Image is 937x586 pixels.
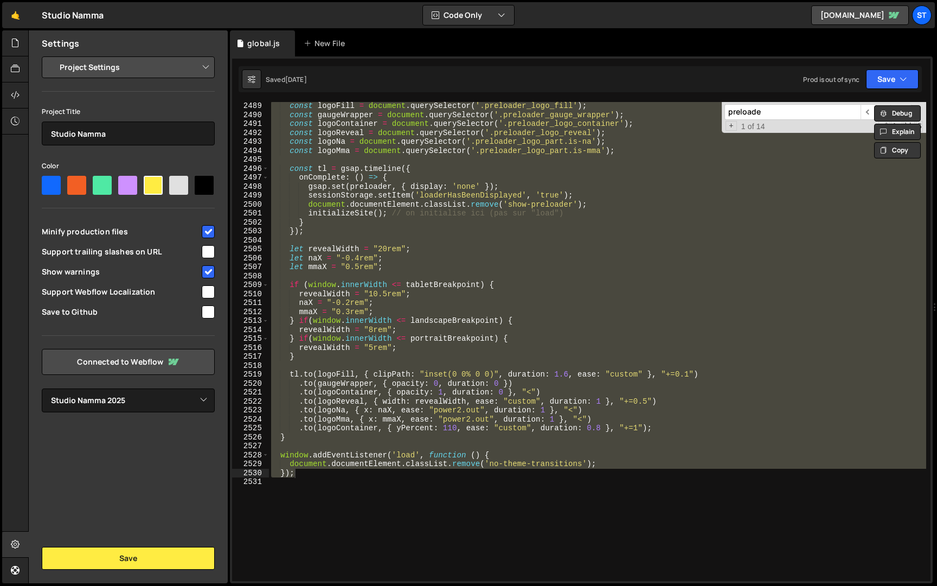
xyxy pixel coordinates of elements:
span: Minify production files [42,226,200,237]
div: 2510 [232,290,269,299]
div: 2491 [232,119,269,129]
div: 2501 [232,209,269,218]
div: 2511 [232,298,269,308]
div: 2519 [232,370,269,379]
button: Save [866,69,919,89]
label: Color [42,161,59,171]
div: 2526 [232,433,269,442]
button: Save [42,547,215,570]
div: 2503 [232,227,269,236]
div: 2508 [232,272,269,281]
button: Debug [874,105,921,122]
div: 2530 [232,469,269,478]
div: 2490 [232,111,269,120]
div: 2492 [232,129,269,138]
div: 2514 [232,326,269,335]
span: ​ [861,104,876,120]
input: Project name [42,122,215,145]
a: 🤙 [2,2,29,28]
div: 2522 [232,397,269,406]
div: 2523 [232,406,269,415]
div: Saved [266,75,307,84]
div: 2497 [232,173,269,182]
div: 2489 [232,101,269,111]
span: Toggle Replace mode [726,121,737,131]
div: 2513 [232,316,269,326]
label: Project Title [42,106,80,117]
div: 2520 [232,379,269,388]
div: [DATE] [285,75,307,84]
div: 2495 [232,155,269,164]
div: 2524 [232,415,269,424]
div: 2515 [232,334,269,343]
div: 2518 [232,361,269,371]
div: Studio Namma [42,9,104,22]
h2: Settings [42,37,79,49]
div: Prod is out of sync [803,75,859,84]
a: [DOMAIN_NAME] [811,5,909,25]
div: 2500 [232,200,269,209]
div: New File [304,38,349,49]
div: 2505 [232,245,269,254]
div: global.js [247,38,280,49]
button: Explain [874,124,921,140]
div: 2531 [232,477,269,487]
div: 2517 [232,352,269,361]
div: 2527 [232,442,269,451]
div: 2528 [232,451,269,460]
button: Code Only [423,5,514,25]
div: 2493 [232,137,269,146]
span: Show warnings [42,266,200,277]
div: 2494 [232,146,269,156]
div: 2499 [232,191,269,200]
div: 2504 [232,236,269,245]
div: 2521 [232,388,269,397]
span: Save to Github [42,307,200,317]
a: St [912,5,932,25]
input: Search for [724,104,861,120]
button: Copy [874,142,921,158]
div: 2512 [232,308,269,317]
div: 2502 [232,218,269,227]
div: 2496 [232,164,269,174]
span: Support trailing slashes on URL [42,246,200,257]
div: 2509 [232,281,269,290]
div: 2516 [232,343,269,353]
div: 2507 [232,263,269,272]
span: Support Webflow Localization [42,286,200,297]
div: 2529 [232,460,269,469]
div: 2498 [232,182,269,192]
a: Connected to Webflow [42,349,215,375]
div: 2506 [232,254,269,263]
span: 1 of 14 [737,122,769,131]
div: 2525 [232,424,269,433]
